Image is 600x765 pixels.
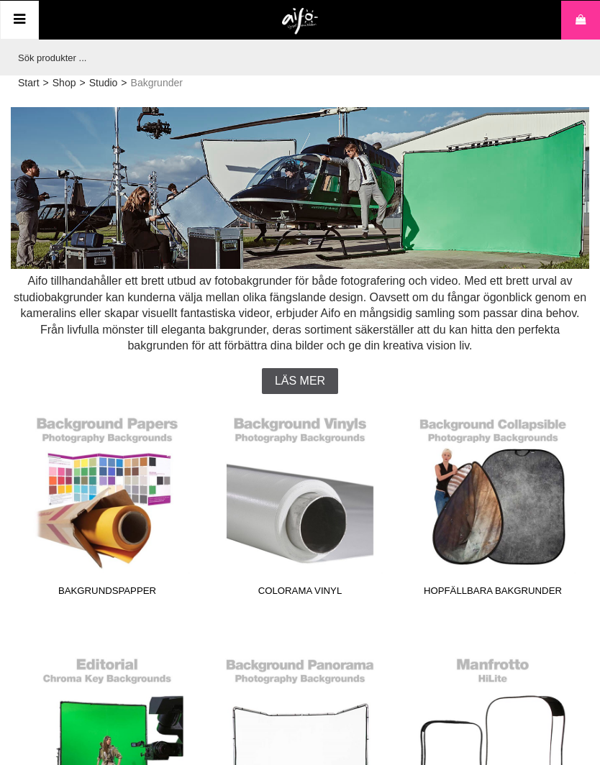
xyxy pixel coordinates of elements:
div: Aifo tillhandahåller ett brett utbud av fotobakgrunder för både fotografering och video. Med ett ... [11,273,589,354]
a: Hopfällbara Bakgrunder [405,408,580,603]
a: Studio [89,75,118,91]
a: Colorama Vinyl [212,408,387,603]
span: Bakgrundspapper [20,584,195,603]
img: logo.png [282,8,319,35]
a: Start [18,75,40,91]
span: Läs mer [275,375,325,388]
span: Colorama Vinyl [212,584,387,603]
a: Bakgrundspapper [20,408,195,603]
span: > [121,75,127,91]
input: Sök produkter ... [11,40,582,75]
span: > [79,75,85,91]
span: > [43,75,49,91]
img: Studiobakgrunder - Fotobakgrunder [11,107,589,270]
a: Shop [53,75,76,91]
span: Hopfällbara Bakgrunder [405,584,580,603]
span: Bakgrunder [131,75,183,91]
